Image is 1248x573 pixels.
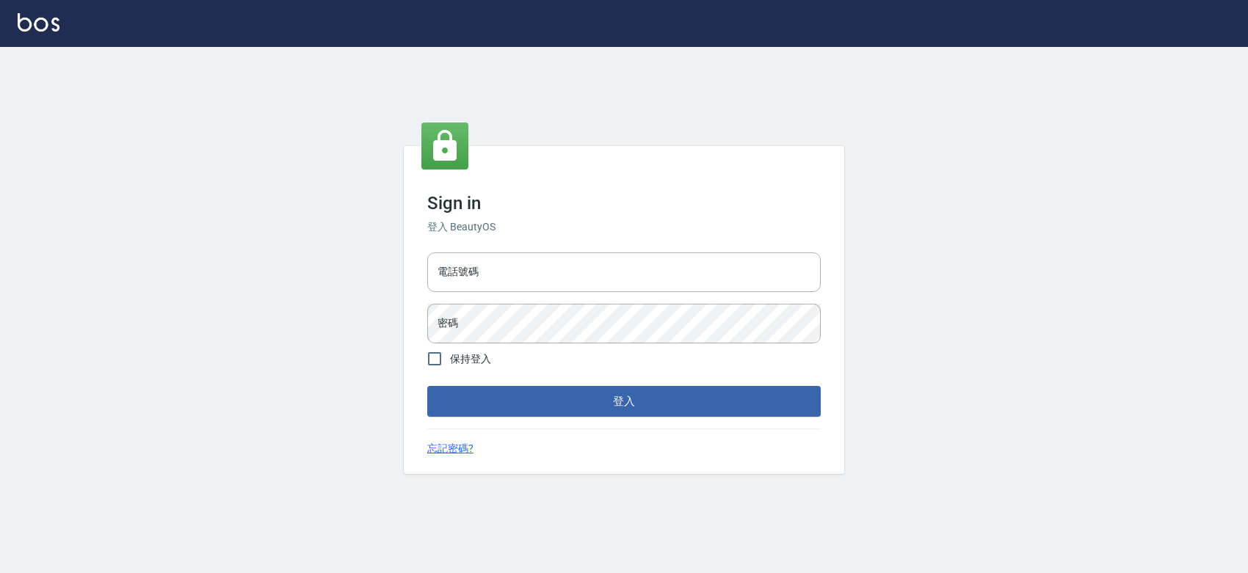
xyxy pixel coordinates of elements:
span: 保持登入 [450,351,491,367]
img: Logo [18,13,59,32]
button: 登入 [427,386,821,417]
a: 忘記密碼? [427,441,474,456]
h3: Sign in [427,193,821,213]
h6: 登入 BeautyOS [427,219,821,235]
